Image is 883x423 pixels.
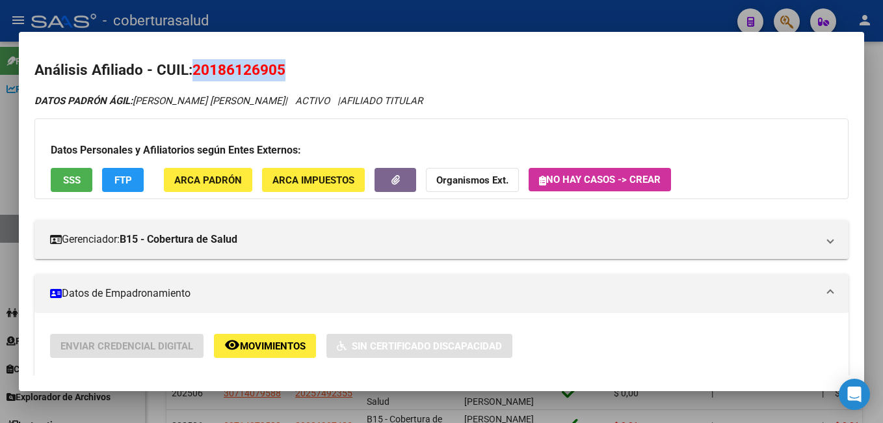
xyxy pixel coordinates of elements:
[34,220,849,259] mat-expansion-panel-header: Gerenciador:B15 - Cobertura de Salud
[34,59,849,81] h2: Análisis Afiliado - CUIL:
[224,337,240,353] mat-icon: remove_red_eye
[192,61,285,78] span: 20186126905
[34,274,849,313] mat-expansion-panel-header: Datos de Empadronamiento
[120,232,237,247] strong: B15 - Cobertura de Salud
[352,340,502,352] span: Sin Certificado Discapacidad
[340,95,423,107] span: AFILIADO TITULAR
[51,168,92,192] button: SSS
[102,168,144,192] button: FTP
[63,174,81,186] span: SSS
[272,174,354,186] span: ARCA Impuestos
[174,174,242,186] span: ARCA Padrón
[164,168,252,192] button: ARCA Padrón
[240,340,306,352] span: Movimientos
[50,286,817,301] mat-panel-title: Datos de Empadronamiento
[114,174,132,186] span: FTP
[426,168,519,192] button: Organismos Ext.
[50,374,93,385] strong: Etiquetas:
[50,232,817,247] mat-panel-title: Gerenciador:
[34,95,285,107] span: [PERSON_NAME] [PERSON_NAME]
[34,95,133,107] strong: DATOS PADRÓN ÁGIL:
[60,340,193,352] span: Enviar Credencial Digital
[214,334,316,358] button: Movimientos
[326,334,512,358] button: Sin Certificado Discapacidad
[839,379,870,410] div: Open Intercom Messenger
[436,174,508,186] strong: Organismos Ext.
[262,168,365,192] button: ARCA Impuestos
[51,143,832,158] h3: Datos Personales y Afiliatorios según Entes Externos:
[50,334,204,358] button: Enviar Credencial Digital
[529,168,671,191] button: No hay casos -> Crear
[34,95,423,107] i: | ACTIVO |
[539,174,661,185] span: No hay casos -> Crear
